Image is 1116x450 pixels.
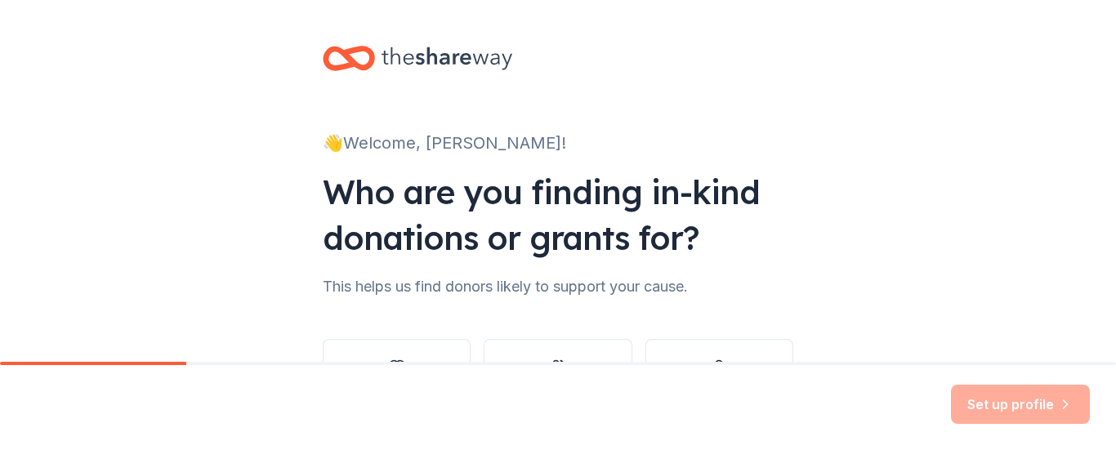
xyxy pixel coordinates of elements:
[323,169,793,261] div: Who are you finding in-kind donations or grants for?
[323,339,471,417] button: Nonprofit
[323,274,793,300] div: This helps us find donors likely to support your cause.
[645,339,793,417] button: Individual
[484,339,632,417] button: Other group
[323,130,793,156] div: 👋 Welcome, [PERSON_NAME]!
